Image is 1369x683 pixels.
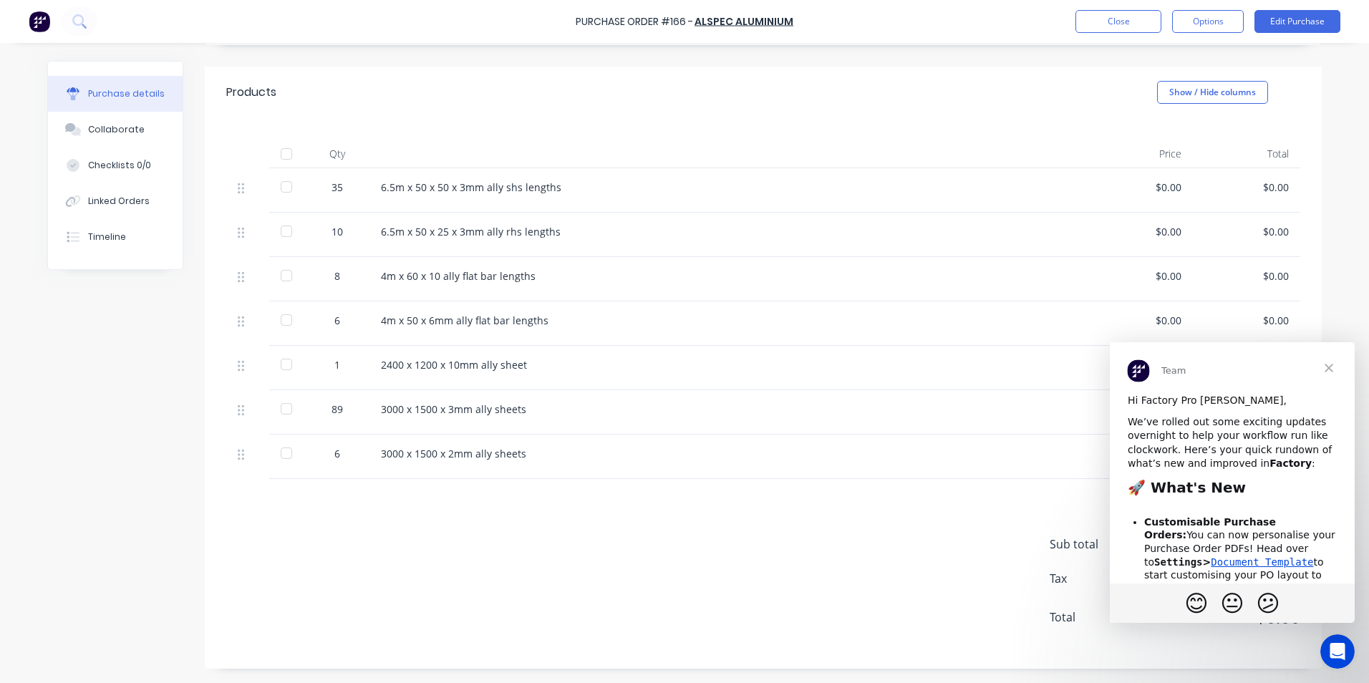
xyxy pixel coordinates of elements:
button: Timeline [48,219,183,255]
div: 3000 x 1500 x 3mm ally sheets [381,402,1074,417]
div: Price [1085,140,1193,168]
button: Collaborate [48,112,183,147]
div: 6.5m x 50 x 50 x 3mm ally shs lengths [381,180,1074,195]
span: Sub total [1050,536,1157,553]
div: $0.00 [1097,224,1181,239]
button: Options [1172,10,1244,33]
div: 2400 x 1200 x 10mm ally sheet [381,357,1074,372]
div: $0.00 [1204,180,1289,195]
button: Purchase details [48,76,183,112]
button: Linked Orders [48,183,183,219]
div: $0.00 [1097,357,1181,372]
div: $0.00 [1204,224,1289,239]
div: 3000 x 1500 x 2mm ally sheets [381,446,1074,461]
button: Show / Hide columns [1157,81,1268,104]
div: 89 [316,402,358,417]
div: Checklists 0/0 [88,159,151,172]
div: Total [1193,140,1300,168]
a: Alspec Aluminium [695,14,793,29]
img: Factory [29,11,50,32]
div: 8 [316,268,358,284]
div: $0.00 [1204,313,1289,328]
div: $0.00 [1097,180,1181,195]
div: Products [226,84,276,101]
button: Checklists 0/0 [48,147,183,183]
div: Purchase details [88,87,165,100]
div: $0.00 [1204,268,1289,284]
div: 4m x 50 x 6mm ally flat bar lengths [381,313,1074,328]
div: 6 [316,446,358,461]
div: Qty [305,140,369,168]
span: Tax [1050,570,1157,587]
div: Linked Orders [88,195,150,208]
div: 6.5m x 50 x 25 x 3mm ally rhs lengths [381,224,1074,239]
div: 10 [316,224,358,239]
div: Purchase Order #166 - [576,14,693,29]
div: Collaborate [88,123,145,136]
div: $0.00 [1097,268,1181,284]
span: Total [1050,609,1157,626]
div: $0.00 [1097,313,1181,328]
div: 4m x 60 x 10 ally flat bar lengths [381,268,1074,284]
div: 6 [316,313,358,328]
div: $0.00 [1097,446,1181,461]
div: 35 [316,180,358,195]
iframe: Intercom live chat [1320,634,1355,669]
button: Edit Purchase [1254,10,1340,33]
iframe: Intercom live chat message [1110,342,1355,623]
button: Close [1075,10,1161,33]
div: 1 [316,357,358,372]
div: Timeline [88,231,126,243]
div: $0.00 [1097,402,1181,417]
